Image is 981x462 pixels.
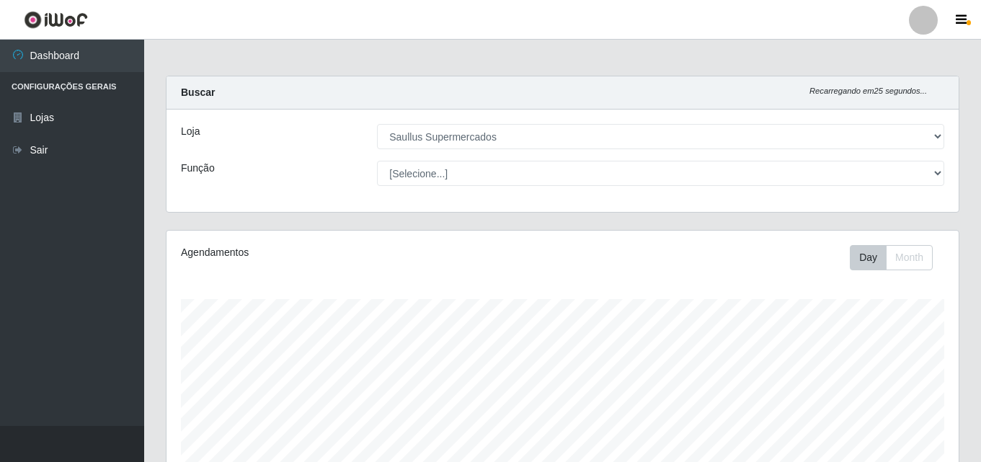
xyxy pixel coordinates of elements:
[850,245,887,270] button: Day
[809,86,927,95] i: Recarregando em 25 segundos...
[181,86,215,98] strong: Buscar
[24,11,88,29] img: CoreUI Logo
[886,245,933,270] button: Month
[850,245,933,270] div: First group
[181,124,200,139] label: Loja
[181,161,215,176] label: Função
[850,245,944,270] div: Toolbar with button groups
[181,245,487,260] div: Agendamentos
